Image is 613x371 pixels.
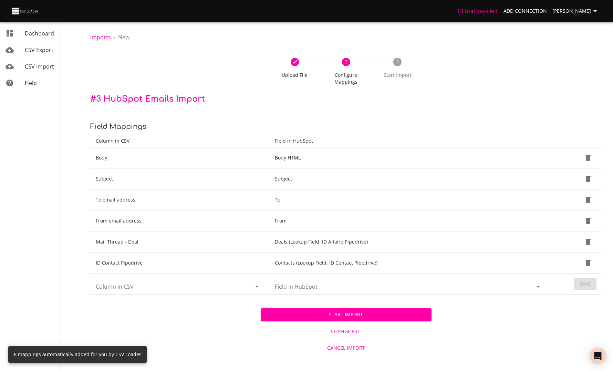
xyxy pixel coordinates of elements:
[90,135,269,147] th: Column in CSV
[90,168,269,189] td: Subject
[14,348,141,361] div: 6 mappings automatically added for you by CSV Loader
[118,33,129,41] p: New
[90,94,205,104] span: # 3 HubSpot Emails Import
[269,231,551,253] td: Deals (Lookup Field: ID Affaire Pipedrive)
[580,150,596,166] button: Delete
[25,63,54,70] span: CSV Import
[550,5,602,18] button: [PERSON_NAME]
[261,342,431,354] button: Cancel Import
[580,192,596,208] button: Delete
[25,30,54,37] span: Dashboard
[90,189,269,210] td: To email address
[90,33,111,41] a: Imports
[503,7,547,16] span: Add Connection
[580,213,596,229] button: Delete
[269,147,551,168] td: Body HTML
[90,147,269,168] td: Body
[345,59,347,65] text: 2
[90,231,269,253] td: Mail Thread - Deal
[261,308,431,321] button: Start Import
[252,282,262,291] button: Open
[261,325,431,338] button: Change File
[263,327,428,336] span: Change File
[323,72,369,85] span: Configure Mappings
[269,135,551,147] th: Field in HubSpot
[590,348,606,364] div: Open Intercom Messenger
[396,59,399,65] text: 3
[501,5,550,18] a: Add Connection
[25,46,53,54] span: CSV Export
[90,123,146,131] span: Field Mappings
[25,79,37,87] span: Help
[263,344,428,352] span: Cancel Import
[269,210,551,231] td: From
[375,72,420,79] span: Start Import
[11,6,40,16] img: CSV Loader
[580,255,596,271] button: Delete
[457,6,498,16] h6: 13 trial days left
[272,72,318,79] span: Upload File
[580,171,596,187] button: Delete
[533,282,543,291] button: Open
[269,189,551,210] td: To
[269,253,551,274] td: Contacts (Lookup Field: ID Contact Pipedrive)
[266,310,426,319] span: Start Import
[580,234,596,250] button: Delete
[552,7,599,16] span: [PERSON_NAME]
[90,210,269,231] td: From email address
[269,168,551,189] td: Subject
[90,253,269,274] td: ID Contact Pipedrive
[114,33,115,41] li: ›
